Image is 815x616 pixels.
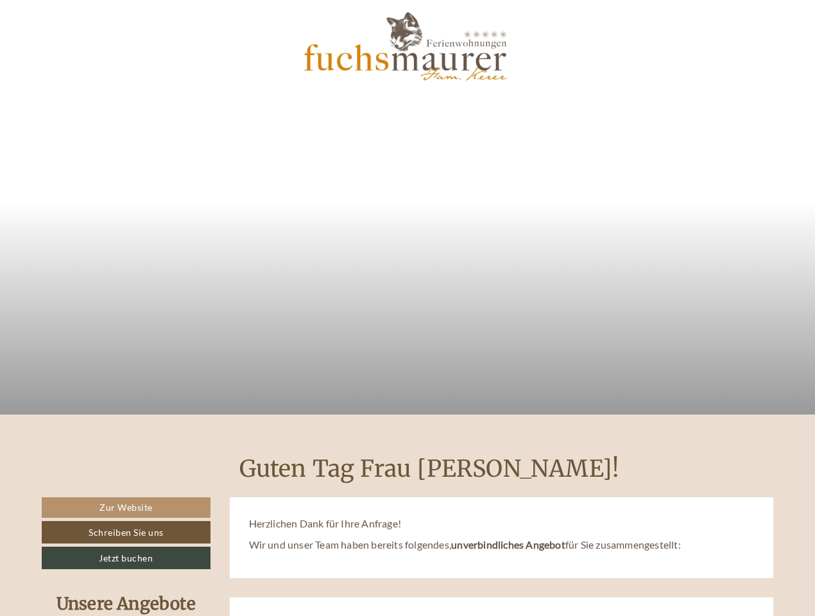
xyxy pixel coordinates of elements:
[42,497,210,518] a: Zur Website
[249,538,755,552] p: Wir und unser Team haben bereits folgendes, für Sie zusammengestellt:
[42,592,210,615] div: Unsere Angebote
[249,517,755,531] p: Herzlichen Dank für Ihre Anfrage!
[42,521,210,543] a: Schreiben Sie uns
[239,456,619,482] h1: Guten Tag Frau [PERSON_NAME]!
[451,538,565,551] span: unverbindliches Angebot
[42,547,210,569] a: Jetzt buchen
